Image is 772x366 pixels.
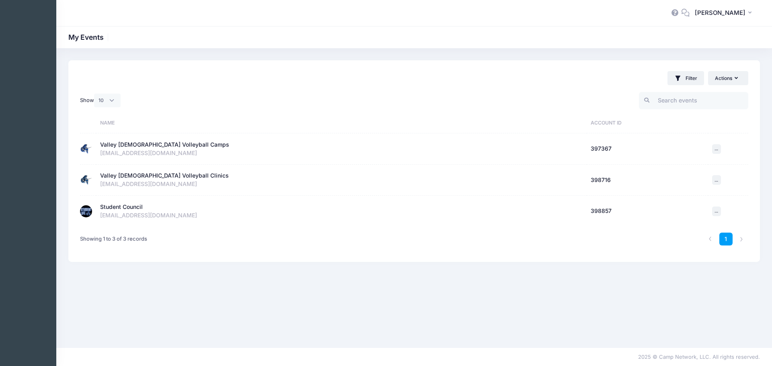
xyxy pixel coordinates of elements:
[80,230,147,248] div: Showing 1 to 3 of 3 records
[100,211,583,220] div: [EMAIL_ADDRESS][DOMAIN_NAME]
[712,207,721,216] button: ...
[100,172,229,180] div: Valley [DEMOGRAPHIC_DATA] Volleyball Clinics
[667,71,704,85] button: Filter
[94,94,121,107] select: Show
[639,92,748,109] input: Search events
[68,33,111,41] h1: My Events
[708,71,748,85] button: Actions
[80,143,92,155] img: Valley Christian Volleyball Camps
[80,174,92,186] img: Valley Christian Volleyball Clinics
[100,180,583,188] div: [EMAIL_ADDRESS][DOMAIN_NAME]
[96,112,587,133] th: Name: activate to sort column ascending
[638,354,760,360] span: 2025 © Camp Network, LLC. All rights reserved.
[715,146,718,151] span: ...
[715,208,718,214] span: ...
[100,203,143,211] div: Student Council
[715,177,718,183] span: ...
[80,205,92,217] img: Student Council
[587,133,708,165] td: 397367
[695,8,745,17] span: [PERSON_NAME]
[690,4,760,22] button: [PERSON_NAME]
[712,175,721,185] button: ...
[80,94,121,107] label: Show
[719,233,733,246] a: 1
[587,165,708,196] td: 398716
[100,149,583,157] div: [EMAIL_ADDRESS][DOMAIN_NAME]
[712,144,721,154] button: ...
[587,112,708,133] th: Account ID: activate to sort column ascending
[100,141,229,149] div: Valley [DEMOGRAPHIC_DATA] Volleyball Camps
[587,196,708,227] td: 398857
